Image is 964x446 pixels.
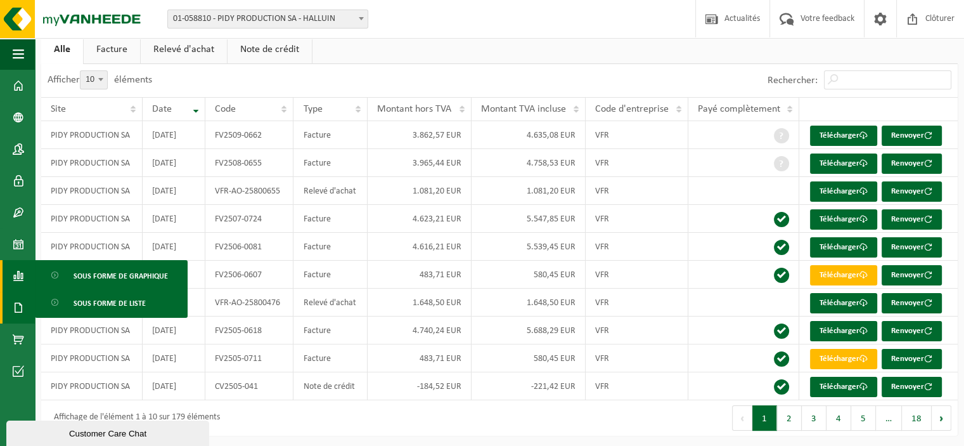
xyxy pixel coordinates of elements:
a: Télécharger [810,126,877,146]
button: Renvoyer [882,377,942,397]
a: Télécharger [810,265,877,285]
td: PIDY PRODUCTION SA [41,205,143,233]
td: Facture [293,317,368,344]
span: … [876,405,902,431]
a: Sous forme de liste [38,291,184,315]
td: VFR [586,149,688,177]
button: 5 [851,405,876,431]
td: 3.965,44 EUR [368,149,471,177]
td: FV2505-0618 [205,317,293,344]
span: 10 [80,71,107,89]
button: 3 [802,405,826,431]
button: Renvoyer [882,126,942,146]
td: 580,45 EUR [472,261,586,289]
button: Renvoyer [882,293,942,313]
td: 5.547,85 EUR [472,205,586,233]
div: Affichage de l'élément 1 à 10 sur 179 éléments [48,407,220,430]
td: 1.648,50 EUR [472,289,586,317]
td: VFR [586,205,688,233]
td: Facture [293,344,368,372]
a: Télécharger [810,349,877,369]
button: Renvoyer [882,209,942,230]
td: [DATE] [143,233,205,261]
td: [DATE] [143,205,205,233]
span: Sous forme de graphique [74,264,168,288]
td: VFR [586,177,688,205]
td: [DATE] [143,372,205,400]
td: Facture [293,149,368,177]
a: Relevé d'achat [141,35,227,64]
td: FV2507-0724 [205,205,293,233]
span: Payé complètement [698,104,780,114]
span: 01-058810 - PIDY PRODUCTION SA - HALLUIN [167,10,368,29]
td: -184,52 EUR [368,372,471,400]
a: Télécharger [810,209,877,230]
td: PIDY PRODUCTION SA [41,372,143,400]
a: Sous forme de graphique [38,263,184,287]
td: VFR [586,289,688,317]
button: Renvoyer [882,237,942,258]
span: Sous forme de liste [74,291,146,315]
td: VFR-AO-25800655 [205,177,293,205]
a: Note de crédit [228,35,312,64]
td: 580,45 EUR [472,344,586,372]
a: Télécharger [810,181,877,202]
button: Previous [732,405,752,431]
td: 483,71 EUR [368,261,471,289]
td: FV2505-0711 [205,344,293,372]
td: 4.635,08 EUR [472,121,586,149]
button: 4 [826,405,851,431]
span: Site [51,104,66,114]
td: 4.616,21 EUR [368,233,471,261]
td: PIDY PRODUCTION SA [41,149,143,177]
td: 4.623,21 EUR [368,205,471,233]
td: VFR [586,121,688,149]
span: Type [303,104,322,114]
td: Note de crédit [293,372,368,400]
td: VFR [586,344,688,372]
button: 1 [752,405,777,431]
td: CV2505-041 [205,372,293,400]
span: Date [152,104,172,114]
button: Renvoyer [882,181,942,202]
td: 4.758,53 EUR [472,149,586,177]
span: 10 [80,70,108,89]
a: Télécharger [810,293,877,313]
td: Relevé d'achat [293,289,368,317]
a: Télécharger [810,377,877,397]
label: Afficher éléments [48,75,152,85]
a: Facture [84,35,140,64]
td: 1.081,20 EUR [368,177,471,205]
td: Facture [293,233,368,261]
span: Montant hors TVA [377,104,451,114]
td: VFR [586,233,688,261]
td: 5.688,29 EUR [472,317,586,344]
td: Facture [293,121,368,149]
iframe: chat widget [6,418,212,446]
a: Télécharger [810,237,877,258]
button: Renvoyer [882,154,942,174]
td: VFR [586,372,688,400]
td: PIDY PRODUCTION SA [41,121,143,149]
td: PIDY PRODUCTION SA [41,344,143,372]
button: 2 [777,405,802,431]
button: Renvoyer [882,321,942,341]
td: [DATE] [143,149,205,177]
td: FV2508-0655 [205,149,293,177]
a: Télécharger [810,321,877,341]
td: [DATE] [143,317,205,344]
span: Montant TVA incluse [481,104,566,114]
td: [DATE] [143,344,205,372]
span: Code [215,104,236,114]
td: [DATE] [143,121,205,149]
td: PIDY PRODUCTION SA [41,233,143,261]
td: 3.862,57 EUR [368,121,471,149]
a: Alle [41,35,83,64]
td: Facture [293,261,368,289]
span: 01-058810 - PIDY PRODUCTION SA - HALLUIN [168,10,368,28]
td: FV2506-0607 [205,261,293,289]
td: FV2509-0662 [205,121,293,149]
td: 4.740,24 EUR [368,317,471,344]
td: VFR [586,261,688,289]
